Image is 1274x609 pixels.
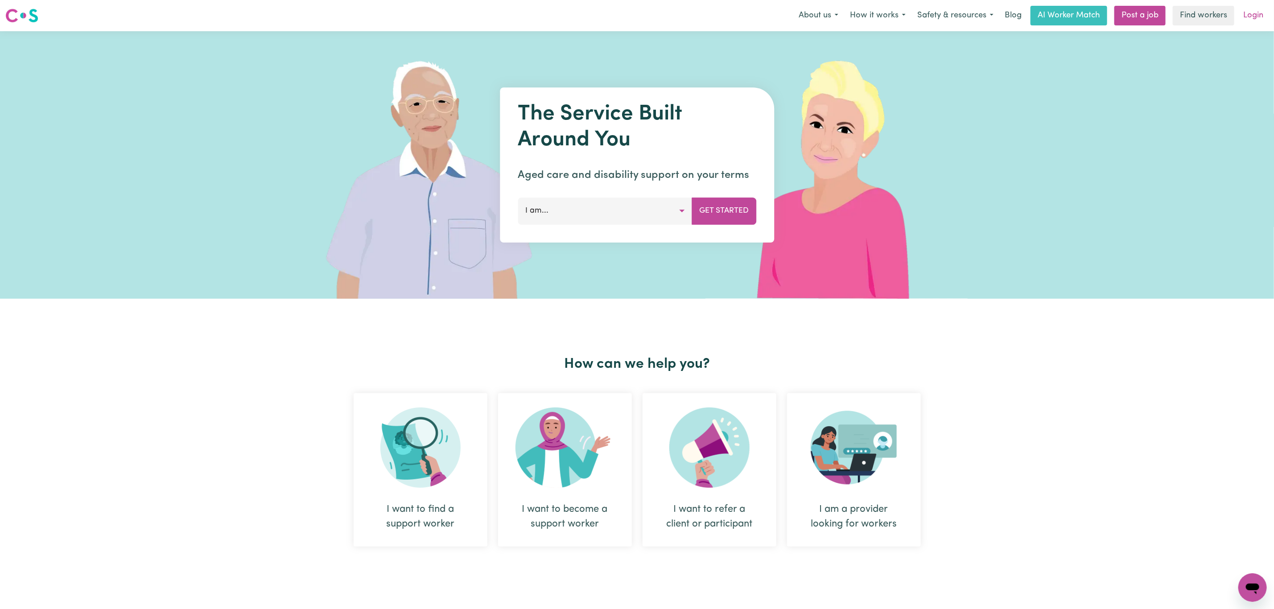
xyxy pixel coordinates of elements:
[1238,6,1269,25] a: Login
[643,393,776,547] div: I want to refer a client or participant
[1238,573,1267,602] iframe: Button to launch messaging window, conversation in progress
[911,6,999,25] button: Safety & resources
[787,393,921,547] div: I am a provider looking for workers
[518,102,756,153] h1: The Service Built Around You
[375,502,466,531] div: I want to find a support worker
[348,356,926,373] h2: How can we help you?
[515,407,614,488] img: Become Worker
[1173,6,1234,25] a: Find workers
[669,407,750,488] img: Refer
[5,8,38,24] img: Careseekers logo
[999,6,1027,25] a: Blog
[5,5,38,26] a: Careseekers logo
[844,6,911,25] button: How it works
[380,407,461,488] img: Search
[518,167,756,183] p: Aged care and disability support on your terms
[793,6,844,25] button: About us
[354,393,487,547] div: I want to find a support worker
[498,393,632,547] div: I want to become a support worker
[811,407,897,488] img: Provider
[692,198,756,224] button: Get Started
[519,502,610,531] div: I want to become a support worker
[1114,6,1166,25] a: Post a job
[808,502,899,531] div: I am a provider looking for workers
[1031,6,1107,25] a: AI Worker Match
[664,502,755,531] div: I want to refer a client or participant
[518,198,692,224] button: I am...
